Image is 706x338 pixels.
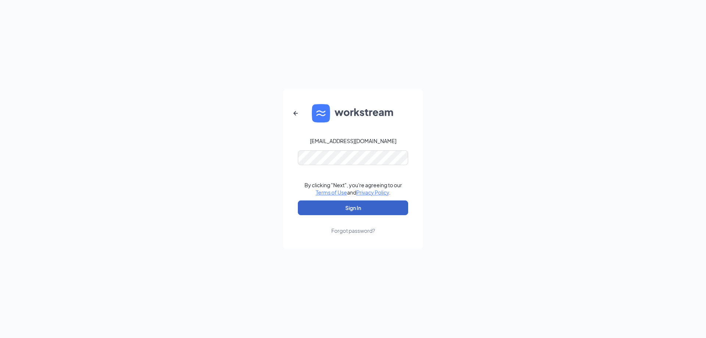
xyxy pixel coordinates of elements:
[316,189,347,196] a: Terms of Use
[356,189,389,196] a: Privacy Policy
[304,181,402,196] div: By clicking "Next", you're agreeing to our and .
[312,104,394,122] img: WS logo and Workstream text
[310,137,396,145] div: [EMAIL_ADDRESS][DOMAIN_NAME]
[287,104,304,122] button: ArrowLeftNew
[331,227,375,234] div: Forgot password?
[291,109,300,118] svg: ArrowLeftNew
[298,200,408,215] button: Sign In
[331,215,375,234] a: Forgot password?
